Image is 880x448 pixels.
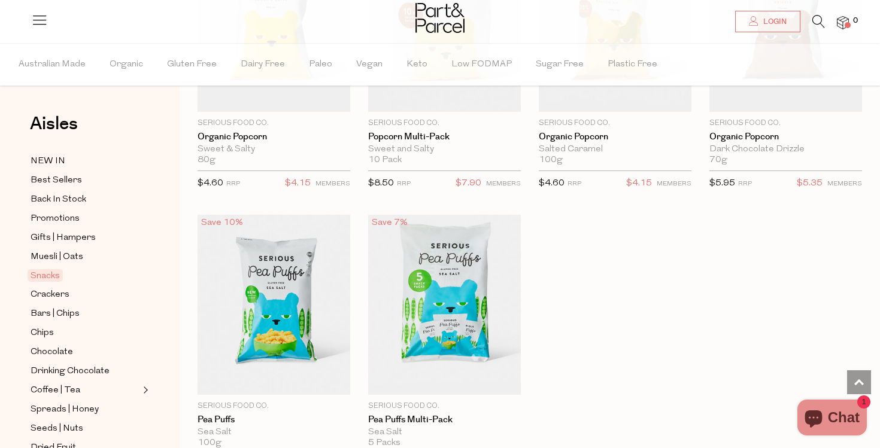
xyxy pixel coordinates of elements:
[198,415,350,425] a: Pea Puffs
[837,16,849,29] a: 0
[198,179,223,188] span: $4.60
[536,44,584,86] span: Sugar Free
[140,383,148,397] button: Expand/Collapse Coffee | Tea
[709,155,727,166] span: 70g
[30,115,78,145] a: Aisles
[31,212,80,226] span: Promotions
[31,193,86,207] span: Back In Stock
[241,44,285,86] span: Dairy Free
[368,215,521,395] img: Pea Puffs Multi-Pack
[608,44,657,86] span: Plastic Free
[198,155,216,166] span: 80g
[31,345,139,359] a: Chocolate
[368,118,521,129] p: Serious Food Co.
[31,269,139,283] a: Snacks
[397,181,411,187] small: RRP
[110,44,143,86] span: Organic
[368,401,521,412] p: Serious Food Co.
[31,403,99,417] span: Spreads | Honey
[198,401,350,412] p: Serious Food Co.
[28,269,63,282] span: Snacks
[31,154,139,169] a: NEW IN
[31,249,139,264] a: Muesli | Oats
[198,427,350,438] div: Sea Salt
[735,11,800,32] a: Login
[626,176,652,191] span: $4.15
[31,364,110,379] span: Drinking Chocolate
[539,118,691,129] p: Serious Food Co.
[738,181,752,187] small: RRP
[368,144,521,155] div: Sweet and Salty
[827,181,862,187] small: MEMBERS
[456,176,481,191] span: $7.90
[368,132,521,142] a: Popcorn Multi-Pack
[539,132,691,142] a: Organic Popcorn
[167,44,217,86] span: Gluten Free
[198,215,247,231] div: Save 10%
[31,192,139,207] a: Back In Stock
[31,364,139,379] a: Drinking Chocolate
[368,427,521,438] div: Sea Salt
[31,422,83,436] span: Seeds | Nuts
[31,231,96,245] span: Gifts | Hampers
[31,383,139,398] a: Coffee | Tea
[31,230,139,245] a: Gifts | Hampers
[31,288,69,302] span: Crackers
[709,118,862,129] p: Serious Food Co.
[406,44,427,86] span: Keto
[539,179,565,188] span: $4.60
[709,179,735,188] span: $5.95
[539,155,563,166] span: 100g
[198,144,350,155] div: Sweet & Salty
[198,215,350,395] img: Pea Puffs
[709,144,862,155] div: Dark Chocolate Drizzle
[794,400,870,438] inbox-online-store-chat: Shopify online store chat
[285,176,311,191] span: $4.15
[198,118,350,129] p: Serious Food Co.
[486,181,521,187] small: MEMBERS
[31,211,139,226] a: Promotions
[31,306,139,321] a: Bars | Chips
[709,132,862,142] a: Organic Popcorn
[31,383,80,398] span: Coffee | Tea
[31,326,54,340] span: Chips
[31,325,139,340] a: Chips
[226,181,240,187] small: RRP
[31,154,65,169] span: NEW IN
[368,179,394,188] span: $8.50
[568,181,581,187] small: RRP
[539,144,691,155] div: Salted Caramel
[31,173,82,188] span: Best Sellers
[850,16,861,26] span: 0
[356,44,383,86] span: Vegan
[31,307,80,321] span: Bars | Chips
[315,181,350,187] small: MEMBERS
[31,173,139,188] a: Best Sellers
[657,181,691,187] small: MEMBERS
[309,44,332,86] span: Paleo
[31,402,139,417] a: Spreads | Honey
[30,111,78,137] span: Aisles
[31,421,139,436] a: Seeds | Nuts
[31,250,83,264] span: Muesli | Oats
[368,155,402,166] span: 10 Pack
[415,3,465,33] img: Part&Parcel
[451,44,512,86] span: Low FODMAP
[797,176,823,191] span: $5.35
[19,44,86,86] span: Australian Made
[368,415,521,425] a: Pea Puffs Multi-Pack
[760,17,787,27] span: Login
[31,287,139,302] a: Crackers
[368,215,411,231] div: Save 7%
[198,132,350,142] a: Organic Popcorn
[31,345,73,359] span: Chocolate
